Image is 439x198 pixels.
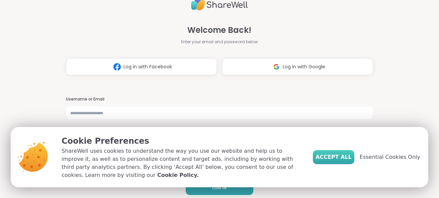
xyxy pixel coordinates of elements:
[123,63,172,70] span: Log in with Facebook
[212,185,227,191] span: LOG IN
[66,58,217,75] button: Log in with Facebook
[222,58,373,75] button: Log in with Google
[157,171,199,179] a: Cookie Policy.
[360,153,420,161] span: Essential Cookies Only
[62,135,302,147] p: Cookie Preferences
[270,61,283,73] img: ShareWell Logomark
[66,96,373,102] h3: Username or Email
[186,181,253,195] button: LOG IN
[187,24,251,36] span: Welcome Back!
[313,150,354,164] button: Accept All
[316,153,352,161] span: Accept All
[283,63,325,70] span: Log in with Google
[181,39,258,45] span: Enter your email and password below
[111,61,123,73] img: ShareWell Logomark
[62,147,302,179] p: ShareWell uses cookies to understand the way you use our website and help us to improve it, as we...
